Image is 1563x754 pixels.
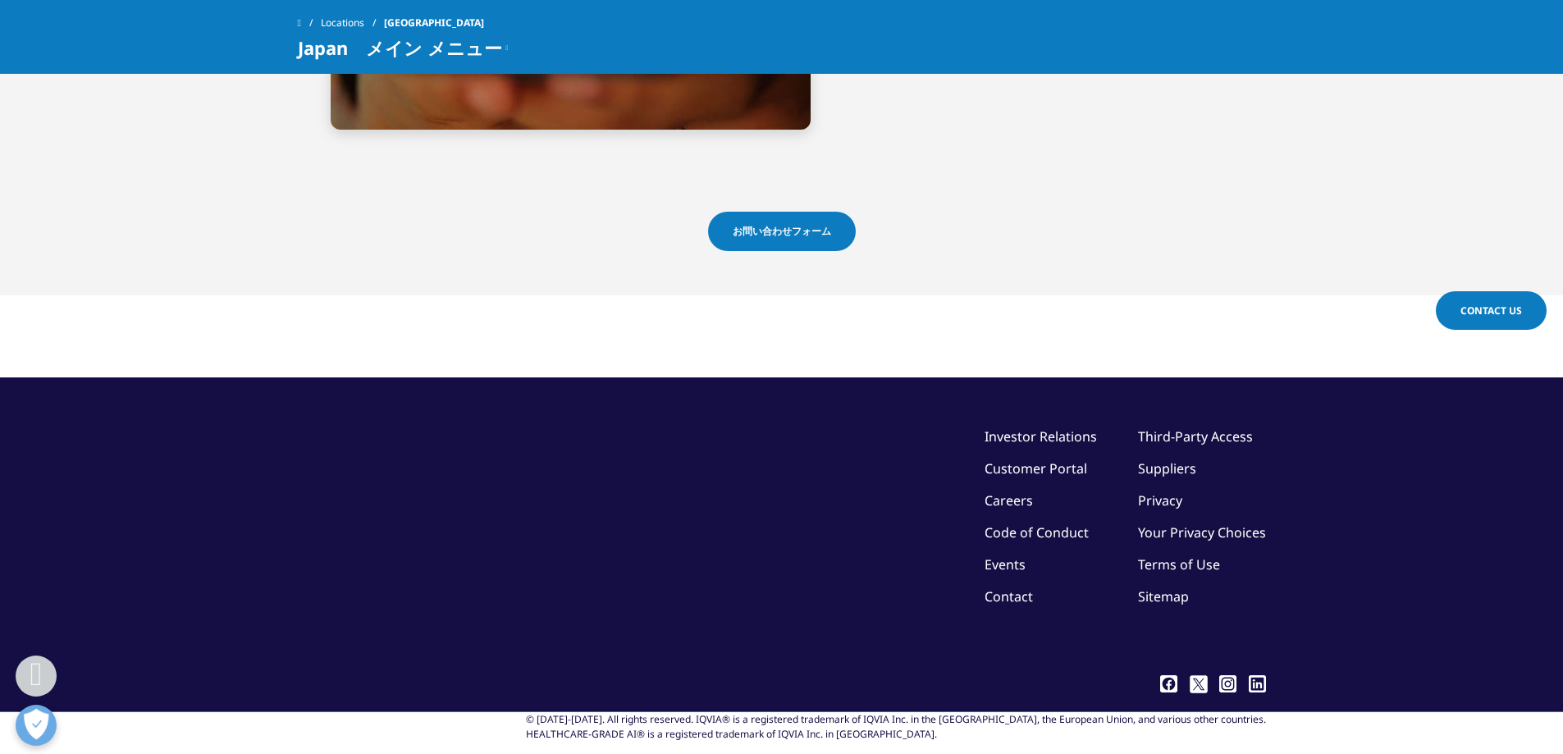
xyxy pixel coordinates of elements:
a: お問い合わせフォーム [708,212,856,251]
a: Events [985,555,1026,573]
a: Your Privacy Choices [1138,523,1266,542]
span: Japan メイン メニュー [298,38,502,57]
a: Privacy [1138,491,1182,510]
a: Contact [985,587,1033,605]
a: Customer Portal [985,459,1087,478]
a: Suppliers [1138,459,1196,478]
a: Sitemap [1138,587,1189,605]
a: Terms of Use [1138,555,1220,573]
span: [GEOGRAPHIC_DATA] [384,8,484,38]
a: Contact Us [1436,291,1547,330]
span: お問い合わせフォーム [733,224,831,239]
a: Investor Relations [985,427,1097,446]
button: 優先設定センターを開く [16,705,57,746]
span: Contact Us [1460,304,1522,318]
a: Code of Conduct [985,523,1089,542]
a: Third-Party Access [1138,427,1253,446]
div: © [DATE]-[DATE]. All rights reserved. IQVIA® is a registered trademark of IQVIA Inc. in the [GEOG... [526,712,1266,742]
a: Locations [321,8,384,38]
a: Careers [985,491,1033,510]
